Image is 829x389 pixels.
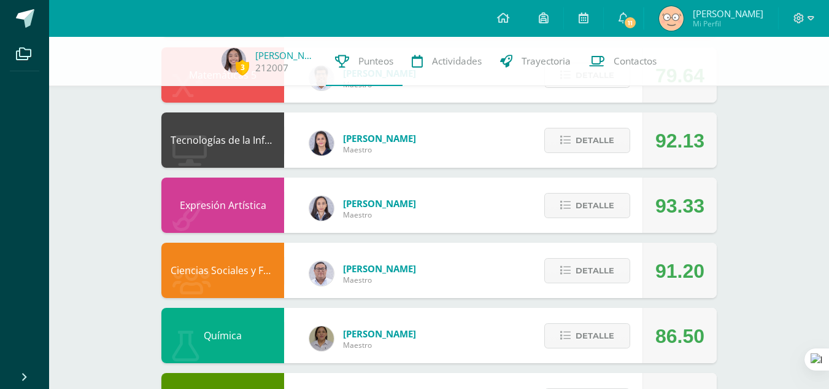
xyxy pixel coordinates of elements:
span: [PERSON_NAME] [343,132,416,144]
span: Maestro [343,275,416,285]
span: Maestro [343,210,416,220]
img: 0efa06bf55d835d7f677146712b902f1.png [659,6,684,31]
a: Actividades [403,37,491,86]
span: Mi Perfil [693,18,763,29]
span: Detalle [576,259,614,282]
a: Contactos [580,37,666,86]
a: 212007 [255,61,288,74]
span: Detalle [576,324,614,347]
div: 86.50 [655,308,704,364]
div: 91.20 [655,243,704,299]
span: Contactos [614,55,657,68]
a: Trayectoria [491,37,580,86]
img: 5778bd7e28cf89dedf9ffa8080fc1cd8.png [309,261,334,286]
div: Ciencias Sociales y Formación Ciudadana 5 [161,243,284,298]
span: Actividades [432,55,482,68]
a: [PERSON_NAME] [255,49,317,61]
span: Trayectoria [522,55,571,68]
button: Detalle [544,193,630,218]
div: Química [161,308,284,363]
button: Detalle [544,128,630,153]
div: 93.33 [655,178,704,234]
img: a4edf9b3286cfd43df08ece18344d72f.png [222,48,246,73]
div: Tecnologías de la Información y la Comunicación 5 [161,112,284,168]
span: [PERSON_NAME] [343,197,416,210]
span: 3 [236,60,249,75]
span: Detalle [576,194,614,217]
div: 92.13 [655,113,704,168]
button: Detalle [544,323,630,348]
div: Expresión Artística [161,178,284,233]
span: [PERSON_NAME] [343,328,416,340]
span: Maestro [343,340,416,350]
a: Punteos [326,37,403,86]
span: Punteos [358,55,393,68]
span: Maestro [343,144,416,155]
span: Detalle [576,129,614,152]
span: 11 [623,16,637,29]
span: [PERSON_NAME] [693,7,763,20]
span: [PERSON_NAME] [343,262,416,275]
img: dbcf09110664cdb6f63fe058abfafc14.png [309,131,334,155]
img: 35694fb3d471466e11a043d39e0d13e5.png [309,196,334,221]
button: Detalle [544,258,630,283]
img: 3af43c4f3931345fadf8ce10480f33e2.png [309,326,334,351]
